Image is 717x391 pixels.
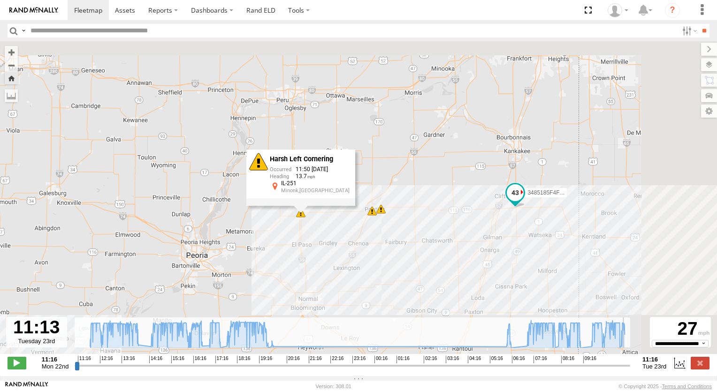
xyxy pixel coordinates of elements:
[122,356,135,363] span: 13:16
[171,356,184,363] span: 15:16
[604,3,632,17] div: Cole Grenlund
[691,357,709,369] label: Close
[149,356,162,363] span: 14:16
[397,356,410,363] span: 01:16
[534,356,547,363] span: 07:16
[374,356,388,363] span: 00:16
[5,89,18,102] label: Measure
[259,356,272,363] span: 19:16
[5,46,18,59] button: Zoom in
[5,382,48,391] a: Visit our Website
[237,356,250,363] span: 18:16
[296,173,315,180] span: 13.7
[309,356,322,363] span: 21:16
[100,356,113,363] span: 12:16
[215,356,229,363] span: 17:16
[193,356,206,363] span: 16:16
[446,356,459,363] span: 03:16
[679,24,699,38] label: Search Filter Options
[9,7,58,14] img: rand-logo.svg
[424,356,437,363] span: 02:16
[316,383,351,389] div: Version: 308.01
[287,356,300,363] span: 20:16
[618,383,712,389] div: © Copyright 2025 -
[701,105,717,118] label: Map Settings
[42,363,69,370] span: Mon 22nd Sep 2025
[642,363,666,370] span: Tue 23rd Sep 2025
[527,190,567,196] span: 3485185F4FAC
[270,156,350,163] div: Harsh Left Cornering
[8,357,26,369] label: Play/Stop
[20,24,27,38] label: Search Query
[583,356,596,363] span: 09:16
[270,166,350,173] div: 11:50 [DATE]
[281,188,350,194] div: Minonk,[GEOGRAPHIC_DATA]
[512,356,525,363] span: 06:16
[5,72,18,84] button: Zoom Home
[490,356,503,363] span: 05:16
[42,356,69,363] strong: 11:16
[651,318,709,339] div: 27
[662,383,712,389] a: Terms and Conditions
[561,356,574,363] span: 08:16
[642,356,666,363] strong: 11:16
[665,3,680,18] i: ?
[281,180,350,187] div: IL-251
[5,59,18,72] button: Zoom out
[330,356,343,363] span: 22:16
[468,356,481,363] span: 04:16
[78,356,91,363] span: 11:16
[352,356,366,363] span: 23:16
